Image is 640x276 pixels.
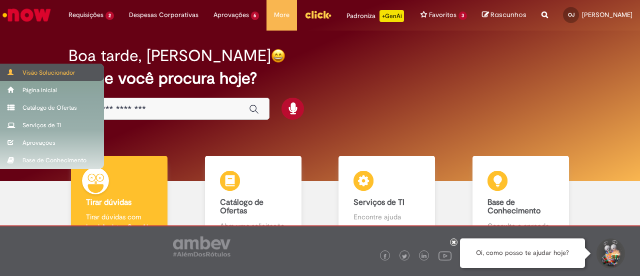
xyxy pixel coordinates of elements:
img: logo_footer_ambev_rotulo_gray.png [173,236,230,256]
a: Base de Conhecimento Consulte e aprenda [454,156,588,242]
p: Tirar dúvidas com Lupi Assist e Gen Ai [86,212,152,232]
span: 6 [251,12,259,20]
span: Despesas Corporativas [129,10,198,20]
div: Padroniza [346,10,404,22]
img: logo_footer_linkedin.png [421,253,426,259]
span: More [274,10,289,20]
h2: Boa tarde, [PERSON_NAME] [68,47,271,65]
span: Requisições [68,10,103,20]
button: Iniciar Conversa de Suporte [595,238,625,268]
span: [PERSON_NAME] [582,11,632,19]
p: Consulte e aprenda [487,221,554,231]
span: Favoritos [429,10,456,20]
img: happy-face.png [271,49,285,63]
img: logo_footer_twitter.png [402,254,407,259]
div: Oi, como posso te ajudar hoje? [460,238,585,268]
span: OJ [568,12,574,18]
img: ServiceNow [1,5,52,25]
p: Encontre ajuda [353,212,420,222]
b: Serviços de TI [353,197,404,207]
span: Rascunhos [490,10,526,20]
a: Rascunhos [482,11,526,20]
a: Serviços de TI Encontre ajuda [320,156,454,242]
img: click_logo_yellow_360x200.png [304,7,331,22]
a: Catálogo de Ofertas Abra uma solicitação [186,156,320,242]
span: 3 [458,12,467,20]
img: logo_footer_facebook.png [382,254,387,259]
img: logo_footer_youtube.png [438,249,451,262]
b: Base de Conhecimento [487,197,540,216]
span: 2 [105,12,114,20]
p: Abra uma solicitação [220,221,286,231]
b: Tirar dúvidas [86,197,131,207]
a: Tirar dúvidas Tirar dúvidas com Lupi Assist e Gen Ai [52,156,186,242]
span: Aprovações [213,10,249,20]
b: Catálogo de Ofertas [220,197,263,216]
p: +GenAi [379,10,404,22]
h2: O que você procura hoje? [68,70,571,87]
